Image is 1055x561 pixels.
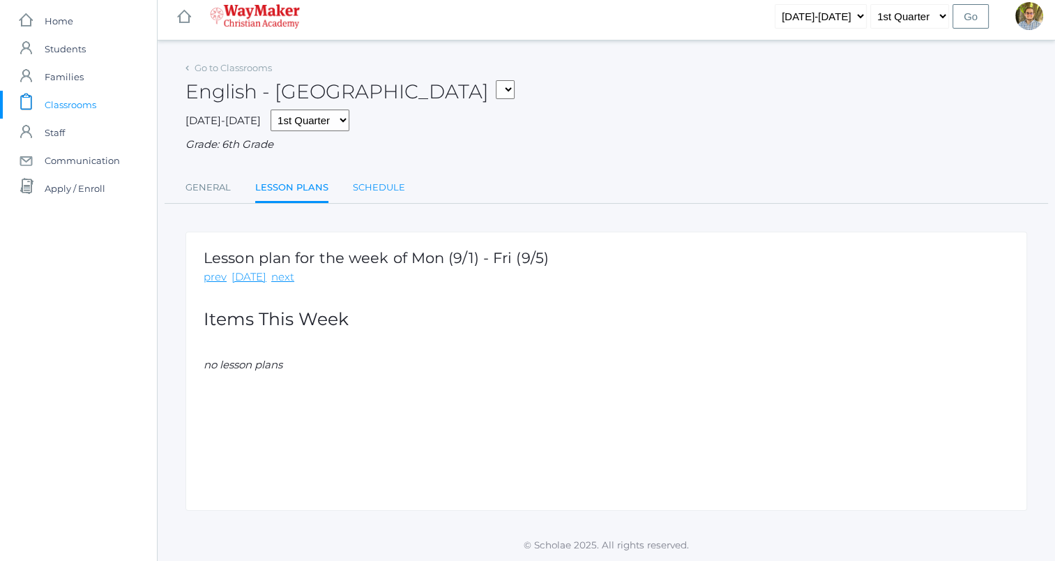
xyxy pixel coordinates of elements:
a: General [185,174,231,202]
span: Students [45,35,86,63]
em: no lesson plans [204,358,282,371]
span: Home [45,7,73,35]
span: Apply / Enroll [45,174,105,202]
h2: English - [GEOGRAPHIC_DATA] [185,81,515,103]
a: [DATE] [232,269,266,285]
span: [DATE]-[DATE] [185,114,261,127]
img: waymaker-logo-stack-white-1602f2b1af18da31a5905e9982d058868370996dac5278e84edea6dabf9a3315.png [210,4,300,29]
span: Staff [45,119,65,147]
a: Lesson Plans [255,174,328,204]
h1: Lesson plan for the week of Mon (9/1) - Fri (9/5) [204,250,549,266]
p: © Scholae 2025. All rights reserved. [158,538,1055,552]
div: Grade: 6th Grade [185,137,1027,153]
span: Families [45,63,84,91]
input: Go [952,4,989,29]
h2: Items This Week [204,310,1009,329]
a: Schedule [353,174,405,202]
a: Go to Classrooms [195,62,272,73]
span: Classrooms [45,91,96,119]
a: prev [204,269,227,285]
div: Kylen Braileanu [1015,2,1043,30]
span: Communication [45,147,120,174]
a: next [271,269,294,285]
